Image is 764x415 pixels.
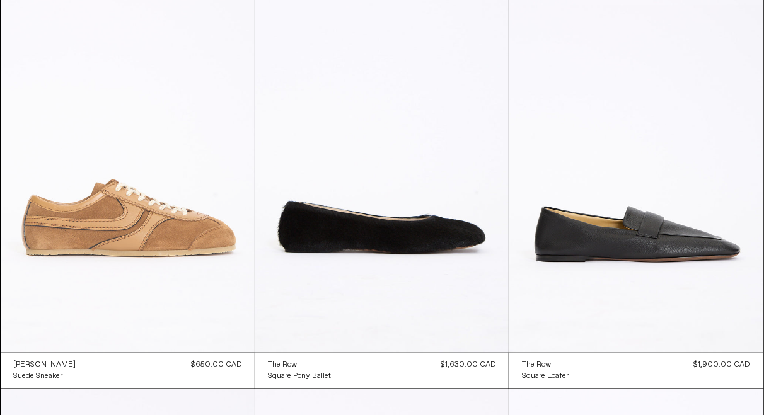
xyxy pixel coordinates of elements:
[268,372,331,382] div: Square Pony Ballet
[522,371,569,382] a: Square Loafer
[522,360,569,371] a: The Row
[14,372,63,382] div: Suede Sneaker
[14,360,76,371] a: [PERSON_NAME]
[441,360,496,371] div: $1,630.00 CAD
[522,360,551,371] div: The Row
[191,360,242,371] div: $650.00 CAD
[14,371,76,382] a: Suede Sneaker
[522,372,569,382] div: Square Loafer
[694,360,751,371] div: $1,900.00 CAD
[268,360,331,371] a: The Row
[268,371,331,382] a: Square Pony Ballet
[14,360,76,371] div: [PERSON_NAME]
[268,360,297,371] div: The Row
